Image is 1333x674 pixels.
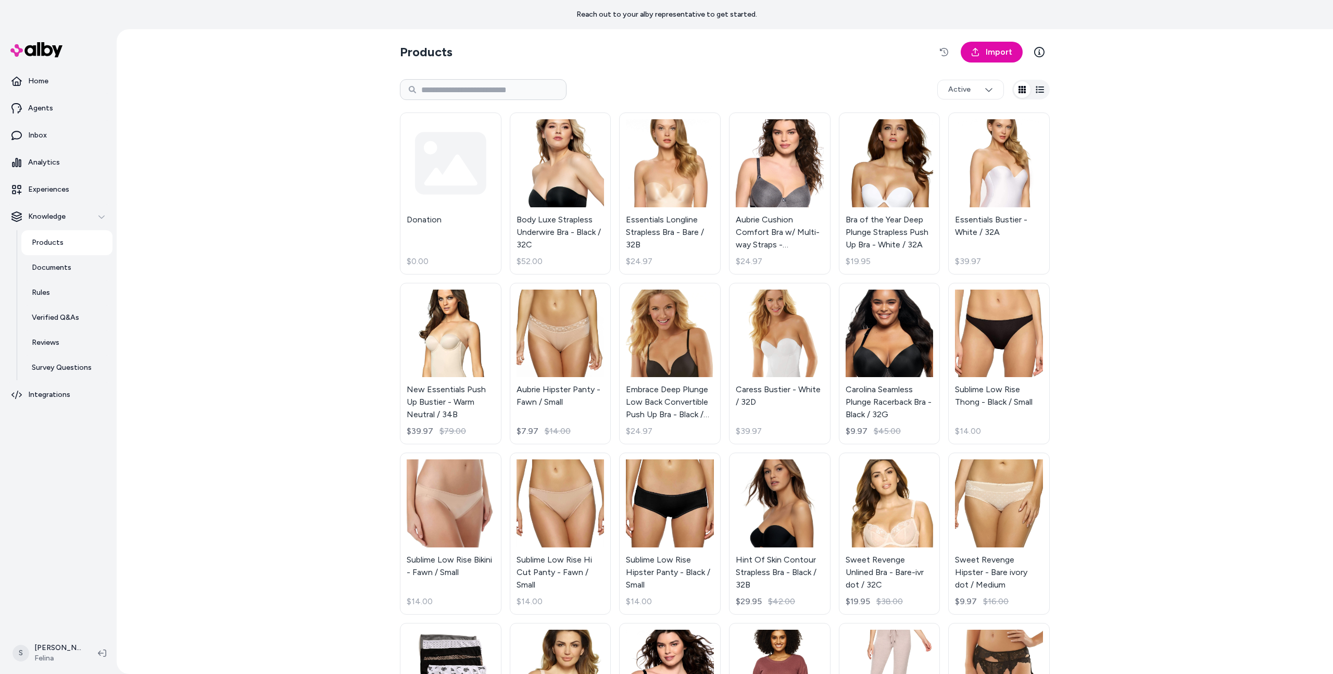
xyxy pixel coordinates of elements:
span: Felina [34,653,81,664]
a: Donation$0.00 [400,113,501,274]
a: Embrace Deep Plunge Low Back Convertible Push Up Bra - Black / 32BEmbrace Deep Plunge Low Back Co... [619,283,721,445]
p: Rules [32,288,50,298]
button: Knowledge [4,204,112,229]
p: Verified Q&As [32,313,79,323]
p: Products [32,238,64,248]
a: Experiences [4,177,112,202]
a: Sweet Revenge Hipster - Bare ivory dot / MediumSweet Revenge Hipster - Bare ivory dot / Medium$9.... [948,453,1050,615]
p: Experiences [28,184,69,195]
a: Reviews [21,330,112,355]
a: Documents [21,255,112,280]
a: Sublime Low Rise Hi Cut Panty - Fawn / SmallSublime Low Rise Hi Cut Panty - Fawn / Small$14.00 [510,453,611,615]
a: Integrations [4,382,112,407]
a: Verified Q&As [21,305,112,330]
a: Import [961,42,1023,63]
a: Caress Bustier - White / 32DCaress Bustier - White / 32D$39.97 [729,283,831,445]
a: New Essentials Push Up Bustier - Warm Neutral / 34BNew Essentials Push Up Bustier - Warm Neutral ... [400,283,501,445]
a: Survey Questions [21,355,112,380]
p: Reach out to your alby representative to get started. [576,9,757,20]
a: Body Luxe Strapless Underwire Bra - Black / 32CBody Luxe Strapless Underwire Bra - Black / 32C$52.00 [510,113,611,274]
p: Reviews [32,338,59,348]
a: Sublime Low Rise Hipster Panty - Black / SmallSublime Low Rise Hipster Panty - Black / Small$14.00 [619,453,721,615]
p: Inbox [28,130,47,141]
a: Home [4,69,112,94]
h2: Products [400,44,452,60]
a: Analytics [4,150,112,175]
a: Essentials Longline Strapless Bra - Bare / 32BEssentials Longline Strapless Bra - Bare / 32B$24.97 [619,113,721,274]
a: Bra of the Year Deep Plunge Strapless Push Up Bra - White / 32ABra of the Year Deep Plunge Strapl... [839,113,940,274]
button: S[PERSON_NAME]Felina [6,636,90,670]
img: alby Logo [10,42,62,57]
p: Analytics [28,157,60,168]
p: Integrations [28,390,70,400]
a: Aubrie Hipster Panty - Fawn / SmallAubrie Hipster Panty - Fawn / Small$7.97$14.00 [510,283,611,445]
a: Products [21,230,112,255]
a: Carolina Seamless Plunge Racerback Bra - Black / 32GCarolina Seamless Plunge Racerback Bra - Blac... [839,283,940,445]
a: Inbox [4,123,112,148]
a: Aubrie Cushion Comfort Bra w/ Multi-way Straps - Gray Heather / 32CAubrie Cushion Comfort Bra w/ ... [729,113,831,274]
a: Essentials Bustier - White / 32AEssentials Bustier - White / 32A$39.97 [948,113,1050,274]
p: Agents [28,103,53,114]
p: Survey Questions [32,363,92,373]
a: Agents [4,96,112,121]
span: Import [986,46,1012,58]
a: Sublime Low Rise Bikini - Fawn / SmallSublime Low Rise Bikini - Fawn / Small$14.00 [400,453,501,615]
p: [PERSON_NAME] [34,643,81,653]
p: Home [28,76,48,86]
span: S [12,645,29,661]
p: Knowledge [28,211,66,222]
a: Rules [21,280,112,305]
button: Active [937,80,1004,99]
p: Documents [32,263,71,273]
a: Sweet Revenge Unlined Bra - Bare-ivr dot / 32CSweet Revenge Unlined Bra - Bare-ivr dot / 32C$19.9... [839,453,940,615]
a: Sublime Low Rise Thong - Black / SmallSublime Low Rise Thong - Black / Small$14.00 [948,283,1050,445]
a: Hint Of Skin Contour Strapless Bra - Black / 32BHint Of Skin Contour Strapless Bra - Black / 32B$... [729,453,831,615]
